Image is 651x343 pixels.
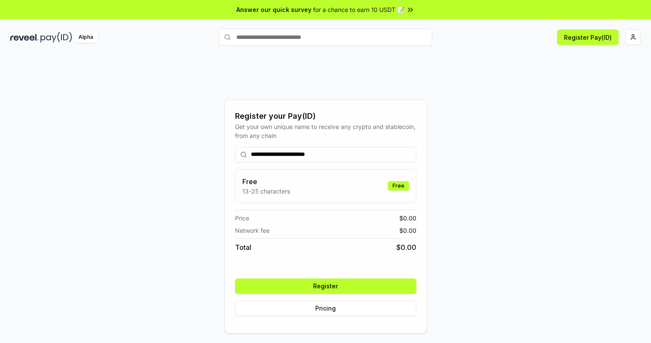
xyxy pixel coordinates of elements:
[235,301,416,316] button: Pricing
[557,29,619,45] button: Register Pay(ID)
[74,32,98,43] div: Alpha
[41,32,72,43] img: pay_id
[399,214,416,223] span: $ 0.00
[235,242,251,252] span: Total
[235,279,416,294] button: Register
[242,176,290,187] h3: Free
[396,242,416,252] span: $ 0.00
[242,187,290,196] p: 13-25 characters
[235,226,270,235] span: Network fee
[235,214,249,223] span: Price
[399,226,416,235] span: $ 0.00
[235,122,416,140] div: Get your own unique name to receive any crypto and stablecoin, from any chain
[10,32,39,43] img: reveel_dark
[235,110,416,122] div: Register your Pay(ID)
[313,5,404,14] span: for a chance to earn 10 USDT 📝
[388,181,409,191] div: Free
[236,5,311,14] span: Answer our quick survey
